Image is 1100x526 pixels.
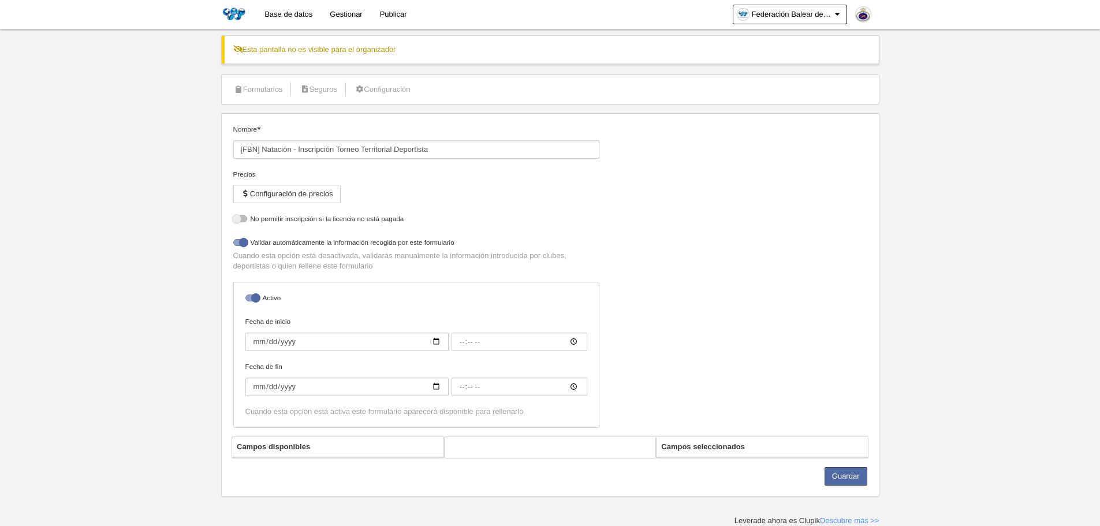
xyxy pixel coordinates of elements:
img: Pa9fUjwMQYSf.30x30.jpg [856,7,871,22]
label: Nombre [233,124,599,159]
label: Activo [245,293,587,306]
input: Fecha de inicio [245,333,449,351]
th: Campos disponibles [232,437,443,457]
button: Guardar [825,467,867,486]
a: Seguros [293,81,344,98]
input: Fecha de inicio [452,333,587,351]
p: Cuando esta opción está desactivada, validarás manualmente la información introducida por clubes,... [233,251,599,271]
span: Federación Balear de Natación [752,9,833,20]
input: Fecha de fin [452,378,587,396]
i: Obligatorio [257,126,260,130]
img: OaY84OLqmakL.30x30.jpg [737,9,749,20]
input: Nombre [233,140,599,159]
button: Configuración de precios [233,185,341,203]
div: Precios [233,169,599,180]
a: Federación Balear de Natación [733,5,847,24]
div: Leverade ahora es Clupik [734,516,879,526]
label: Fecha de inicio [245,316,587,351]
label: No permitir inscripción si la licencia no está pagada [233,214,599,227]
div: Cuando esta opción está activa este formulario aparecerá disponible para rellenarlo [245,406,587,417]
div: Esta pantalla no es visible para el organizador [221,35,879,64]
a: Descubre más >> [820,516,879,525]
th: Campos seleccionados [657,437,868,457]
a: Configuración [348,81,416,98]
input: Fecha de fin [245,378,449,396]
a: Formularios [228,81,289,98]
label: Fecha de fin [245,361,587,396]
img: Federación Balear de Natación [221,7,247,21]
label: Validar automáticamente la información recogida por este formulario [233,237,599,251]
